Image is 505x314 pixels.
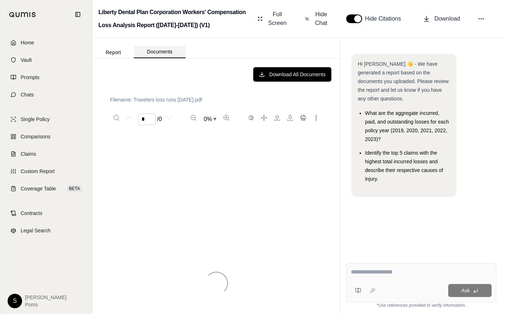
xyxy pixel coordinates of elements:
[111,112,122,124] button: Search
[310,112,322,124] button: More actions
[284,112,296,124] button: Download
[346,302,496,308] div: *Use references provided to verify information.
[21,74,39,81] span: Prompts
[297,112,309,124] button: Print
[21,185,56,192] span: Coverage Table
[258,112,270,124] button: Full screen
[5,87,88,103] a: Chats
[21,116,50,123] span: Single Policy
[21,91,34,98] span: Chats
[124,112,135,124] button: Previous page
[365,150,443,182] span: Identify the top 5 claims with the highest total incurred losses and describe their respective ca...
[245,112,257,124] button: Switch to the dark theme
[5,163,88,179] a: Custom Report
[134,46,186,58] button: Documents
[358,61,449,102] span: Hi [PERSON_NAME] 👋 - We have generated a report based on the documents you uploaded. Please revie...
[163,112,175,124] button: Next page
[5,129,88,145] a: Comparisons
[72,9,84,20] button: Collapse sidebar
[5,146,88,162] a: Claims
[365,110,449,142] span: What are the aggregate incurred, paid, and outstanding losses for each policy year (2019, 2020, 2...
[221,112,232,124] button: Zoom in
[302,7,332,30] button: Hide Chat
[314,10,329,27] span: Hide Chat
[420,12,463,26] button: Download
[21,39,34,46] span: Home
[267,10,288,27] span: Full Screen
[9,12,36,17] img: Qumis Logo
[204,115,212,124] span: 0 %
[188,112,199,124] button: Zoom out
[365,14,406,23] span: Hide Citations
[157,115,162,124] span: / 0
[253,67,331,82] button: Download All Documents
[5,35,88,51] a: Home
[448,284,492,297] button: Ask
[5,69,88,85] a: Prompts
[138,113,156,125] input: Enter a page number
[5,111,88,127] a: Single Policy
[8,294,22,308] div: S
[67,185,82,192] span: BETA
[5,52,88,68] a: Vault
[21,210,42,217] span: Contracts
[5,223,88,238] a: Legal Search
[25,294,67,301] span: [PERSON_NAME]
[5,181,88,197] a: Coverage TableBETA
[201,113,219,125] button: Zoom document
[461,288,470,293] span: Ask
[110,96,323,103] p: Filename: Travelers loss runs [DATE].pdf
[21,227,51,234] span: Legal Search
[434,14,460,23] span: Download
[25,301,67,308] span: Poms
[271,112,283,124] button: Open file
[21,168,55,175] span: Custom Report
[21,133,50,140] span: Comparisons
[21,56,32,64] span: Vault
[21,150,36,158] span: Claims
[5,205,88,221] a: Contracts
[93,47,134,58] button: Report
[98,6,249,32] h2: Liberty Dental Plan Corporation Workers' Compensation Loss Analysis Report ([DATE]-[DATE]) (V1)
[255,7,290,30] button: Full Screen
